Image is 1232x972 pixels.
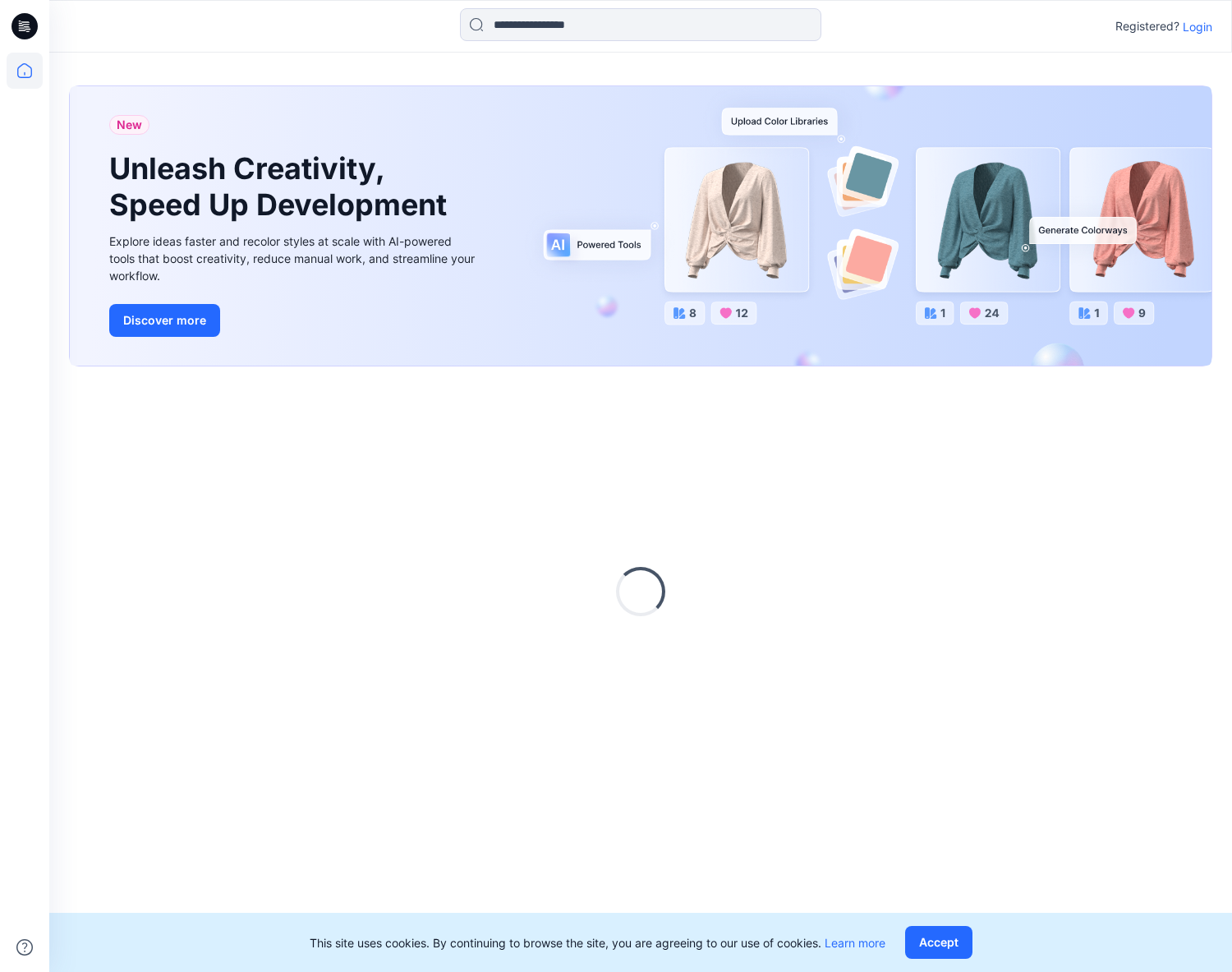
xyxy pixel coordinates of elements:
h1: Unleash Creativity, Speed Up Development [109,151,454,222]
p: This site uses cookies. By continuing to browse the site, you are agreeing to our use of cookies. [310,934,885,951]
button: Accept [905,926,972,959]
p: Registered? [1115,16,1179,36]
a: Learn more [825,936,885,950]
span: New [117,115,142,135]
button: Discover more [109,304,220,337]
a: Discover more [109,304,479,337]
p: Login [1183,18,1212,35]
div: Explore ideas faster and recolor styles at scale with AI-powered tools that boost creativity, red... [109,233,479,284]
